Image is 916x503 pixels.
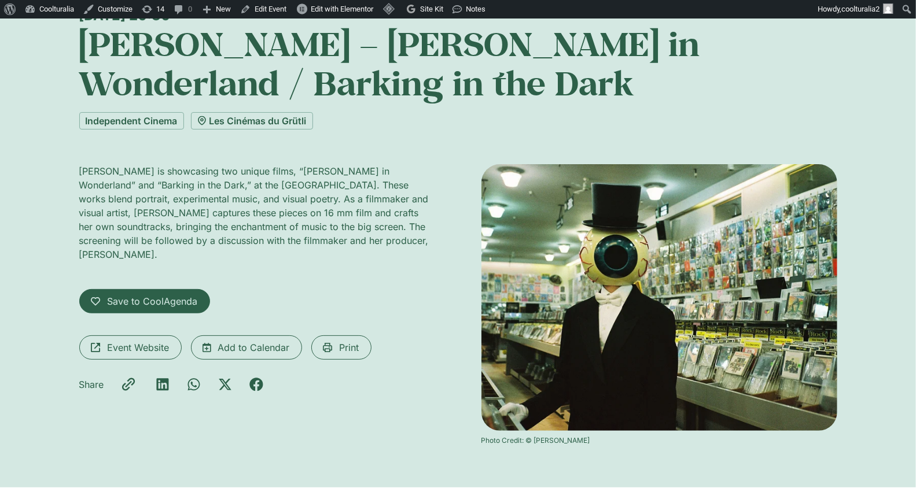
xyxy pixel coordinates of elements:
a: Print [311,335,371,360]
div: Share on facebook [249,378,263,391]
a: Event Website [79,335,182,360]
a: Les Cinémas du Grütli [191,112,313,130]
p: Share [79,378,104,391]
a: Add to Calendar [191,335,302,360]
a: Save to CoolAgenda [79,289,210,313]
span: Edit with Elementor [311,5,373,13]
a: Independent Cinema [79,112,184,130]
div: Share on linkedin [156,378,170,391]
span: Save to CoolAgenda [108,294,198,308]
span: Print [340,341,359,354]
div: Share on whatsapp [187,378,201,391]
h1: [PERSON_NAME] – [PERSON_NAME] in Wonderland / Barking in the Dark [79,24,837,103]
span: Site Kit [420,5,443,13]
div: Share on x-twitter [218,378,232,391]
span: Event Website [108,341,170,354]
span: coolturalia2 [841,5,880,13]
img: Coolturalia - Marie Losier – Felix in Wonderland (2019) & Barking in the Dark (2025), dans le cad... [481,164,837,431]
p: [PERSON_NAME] is showcasing two unique films, “[PERSON_NAME] in Wonderland” and “Barking in the D... [79,164,435,261]
div: Photo Credit: © [PERSON_NAME] [481,435,837,446]
span: Add to Calendar [218,341,290,354]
